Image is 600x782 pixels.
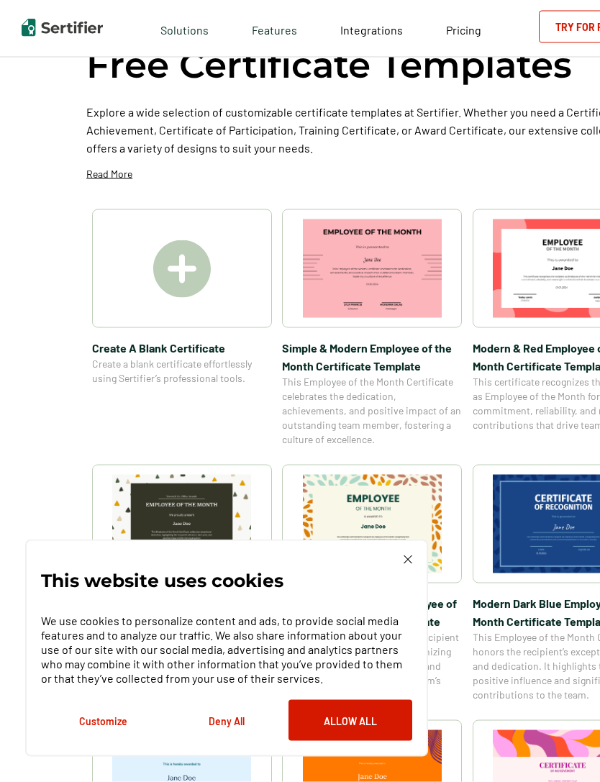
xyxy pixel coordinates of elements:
iframe: Chat Widget [528,713,600,782]
span: Create a blank certificate effortlessly using Sertifier’s professional tools. [92,357,272,386]
a: Pricing [446,19,481,37]
span: Features [252,19,297,37]
button: Allow All [288,700,412,741]
img: Simple & Colorful Employee of the Month Certificate Template [112,475,252,573]
h1: Free Certificate Templates [86,42,572,88]
span: Create A Blank Certificate [92,339,272,357]
a: Integrations [340,19,403,37]
p: This website uses cookies [41,573,283,588]
img: Cookie Popup Close [404,555,412,564]
button: Customize [41,700,165,741]
p: We use cookies to personalize content and ads, to provide social media features and to analyze ou... [41,614,412,686]
button: Deny All [165,700,288,741]
img: Simple and Patterned Employee of the Month Certificate Template [303,475,442,573]
a: Simple & Modern Employee of the Month Certificate TemplateSimple & Modern Employee of the Month C... [282,209,462,447]
p: Read More [86,167,132,181]
img: Simple & Modern Employee of the Month Certificate Template [303,219,442,318]
img: Sertifier | Digital Credentialing Platform [22,19,103,37]
span: Solutions [160,19,209,37]
span: Integrations [340,23,403,37]
a: Simple & Colorful Employee of the Month Certificate TemplateSimple & Colorful Employee of the Mon... [92,465,272,702]
span: This Employee of the Month Certificate celebrates the dedication, achievements, and positive impa... [282,375,462,447]
img: Create A Blank Certificate [153,240,211,298]
a: Simple and Patterned Employee of the Month Certificate TemplateSimple and Patterned Employee of t... [282,465,462,702]
span: Simple & Modern Employee of the Month Certificate Template [282,339,462,375]
span: Pricing [446,23,481,37]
